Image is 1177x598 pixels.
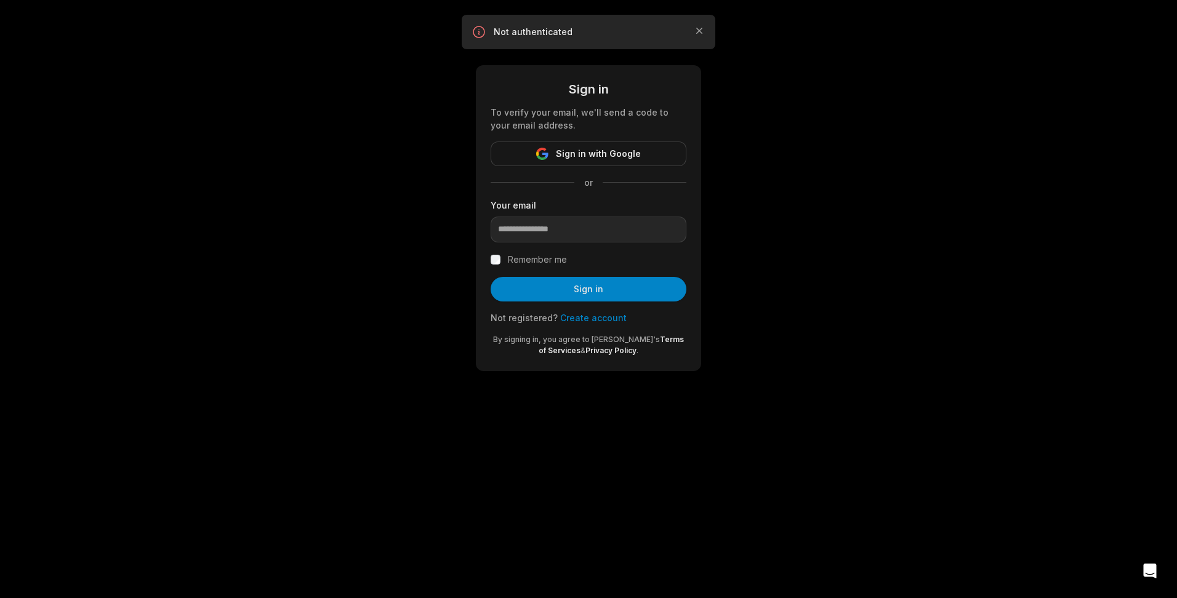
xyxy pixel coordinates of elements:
[491,199,686,212] label: Your email
[585,346,637,355] a: Privacy Policy
[637,346,638,355] span: .
[491,313,558,323] span: Not registered?
[491,277,686,301] button: Sign in
[580,346,585,355] span: &
[1135,556,1165,586] div: Open Intercom Messenger
[574,176,603,189] span: or
[560,313,627,323] a: Create account
[539,335,684,355] a: Terms of Services
[491,80,686,98] div: Sign in
[491,106,686,132] div: To verify your email, we'll send a code to your email address.
[556,146,641,161] span: Sign in with Google
[493,335,660,344] span: By signing in, you agree to [PERSON_NAME]'s
[508,252,567,267] label: Remember me
[494,26,683,38] p: Not authenticated
[491,142,686,166] button: Sign in with Google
